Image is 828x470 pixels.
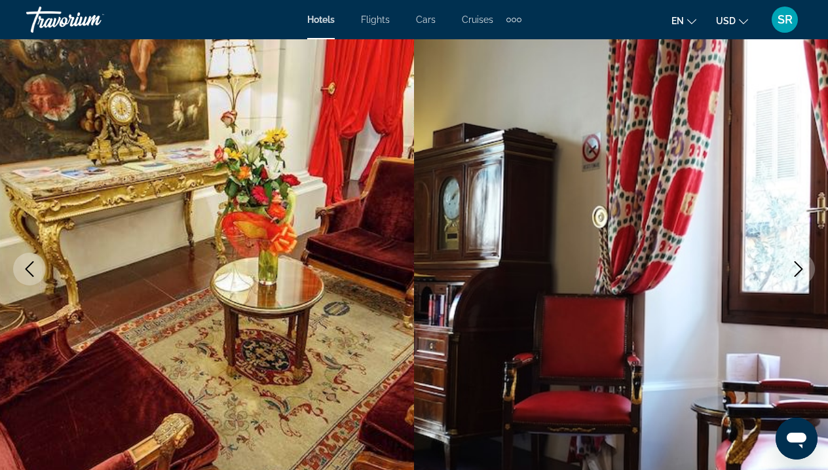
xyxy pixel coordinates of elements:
a: Hotels [307,14,335,25]
a: Cars [416,14,436,25]
button: Change currency [716,11,748,30]
button: User Menu [768,6,802,33]
span: USD [716,16,736,26]
button: Extra navigation items [506,9,521,30]
button: Next image [782,253,815,285]
span: SR [778,13,793,26]
button: Change language [671,11,696,30]
a: Travorium [26,3,157,37]
span: en [671,16,684,26]
a: Cruises [462,14,493,25]
a: Flights [361,14,390,25]
iframe: Кнопка запуска окна обмена сообщениями [776,418,818,460]
button: Previous image [13,253,46,285]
